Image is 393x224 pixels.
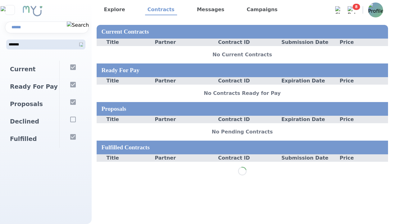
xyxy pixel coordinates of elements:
[272,39,330,46] div: Submission Date
[348,6,355,14] img: Bell
[145,5,177,15] a: Contracts
[213,116,272,123] div: Contract ID
[1,6,19,14] img: Close sidebar
[244,5,280,15] a: Campaigns
[272,77,330,85] div: Expiration Date
[213,77,272,85] div: Contract ID
[97,46,388,63] div: No Current Contracts
[5,78,59,96] div: Ready For Pay
[97,85,388,102] div: No Contracts Ready for Pay
[97,116,155,123] div: Title
[155,116,213,123] div: Partner
[5,113,59,130] div: Declined
[97,25,388,39] div: Current Contracts
[194,5,227,15] a: Messages
[330,116,388,123] div: Price
[368,2,383,17] img: Profile
[97,123,388,141] div: No Pending Contracts
[272,154,330,162] div: Submission Date
[330,39,388,46] div: Price
[213,39,272,46] div: Contract ID
[353,4,360,10] span: 8
[102,5,128,15] a: Explore
[97,63,388,77] div: Ready For Pay
[97,102,388,116] div: Proposals
[330,77,388,85] div: Price
[272,116,330,123] div: Expiration Date
[213,154,272,162] div: Contract ID
[155,154,213,162] div: Partner
[5,96,59,113] div: Proposals
[97,141,388,154] div: Fulfilled Contracts
[335,6,343,14] img: Chat
[5,61,59,78] div: Current
[155,39,213,46] div: Partner
[5,130,59,148] div: Fulfilled
[97,154,155,162] div: Title
[97,77,155,85] div: Title
[97,39,155,46] div: Title
[155,77,213,85] div: Partner
[330,154,388,162] div: Price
